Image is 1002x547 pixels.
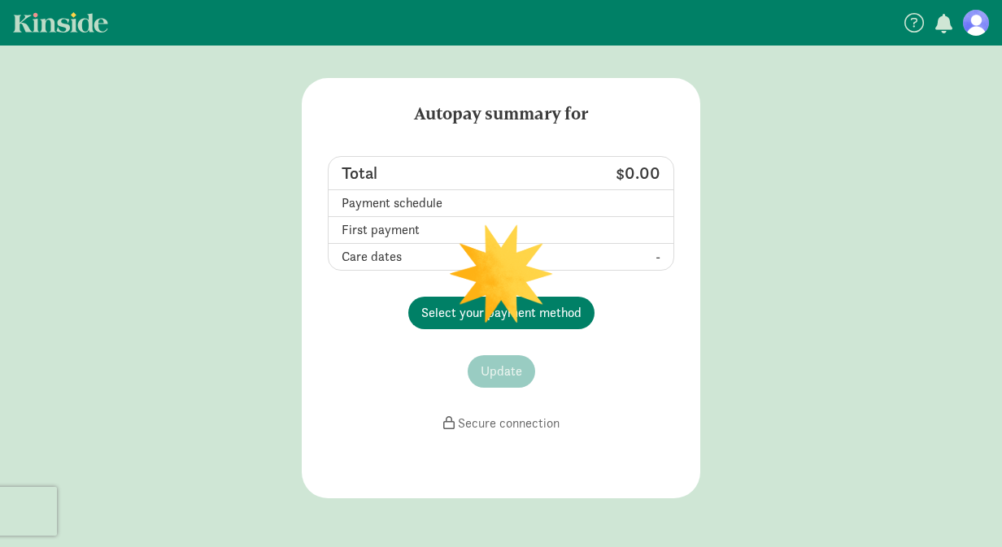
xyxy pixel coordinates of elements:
h5: Autopay summary for [302,78,700,150]
td: First payment [329,217,542,244]
span: Update [481,362,522,381]
td: - [542,244,673,270]
td: Payment schedule [329,190,542,217]
td: Care dates [329,244,542,270]
a: Kinside [13,12,108,33]
span: Secure connection [458,415,560,432]
button: Update [468,355,535,388]
td: Total [329,157,542,190]
button: Select your payment method [408,297,595,329]
span: Select your payment method [421,303,582,323]
td: $0.00 [542,157,673,190]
